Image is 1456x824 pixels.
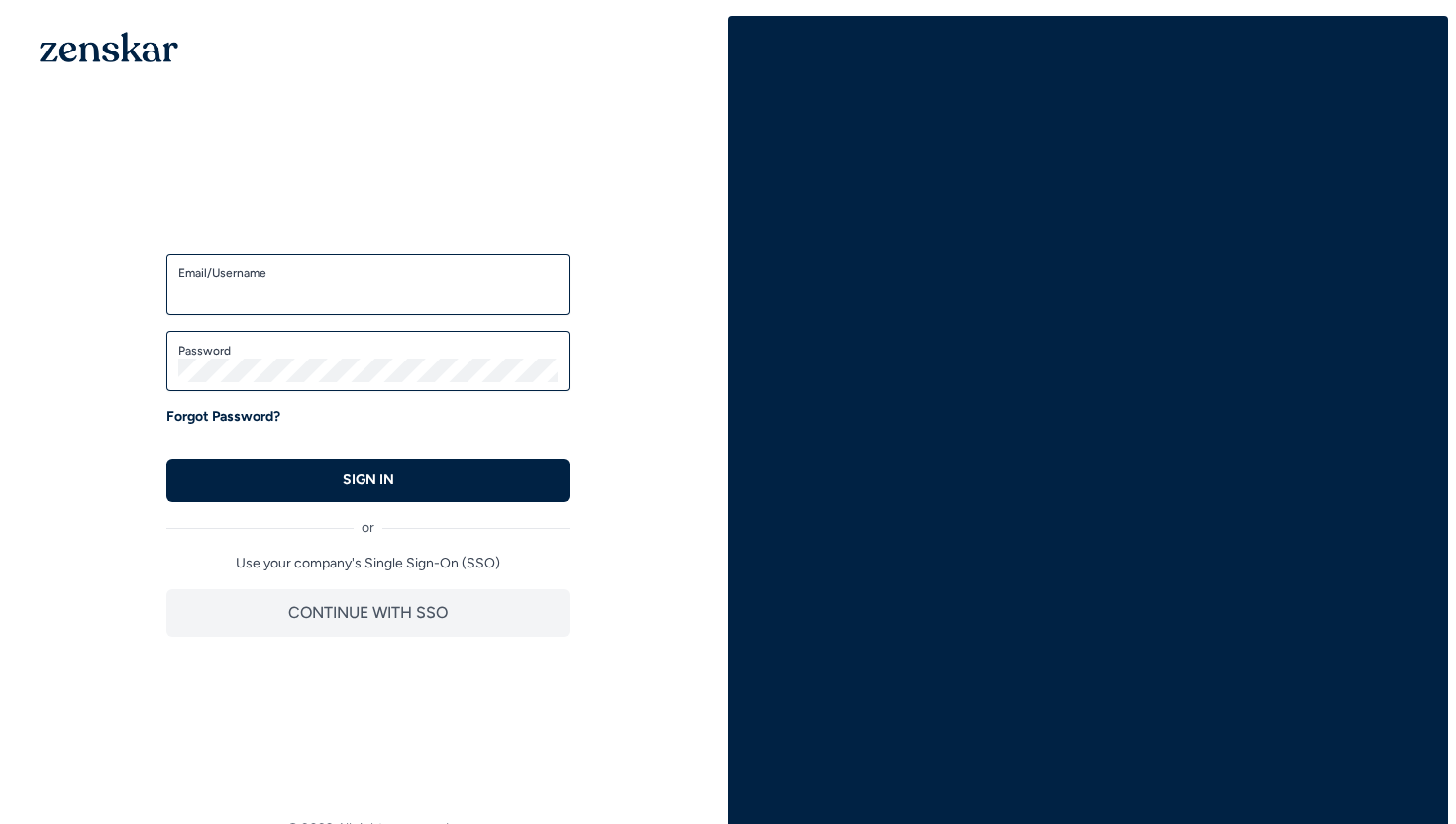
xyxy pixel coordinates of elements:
a: Forgot Password? [166,407,280,427]
label: Email/Username [178,265,558,281]
div: or [166,502,570,538]
p: Use your company's Single Sign-On (SSO) [166,554,570,573]
button: SIGN IN [166,459,570,502]
label: Password [178,343,558,359]
img: 1OGAJ2xQqyY4LXKgY66KYq0eOWRCkrZdAb3gUhuVAqdWPZE9SRJmCz+oDMSn4zDLXe31Ii730ItAGKgCKgCCgCikA4Av8PJUP... [40,32,178,62]
p: SIGN IN [343,470,394,490]
button: CONTINUE WITH SSO [166,589,570,637]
